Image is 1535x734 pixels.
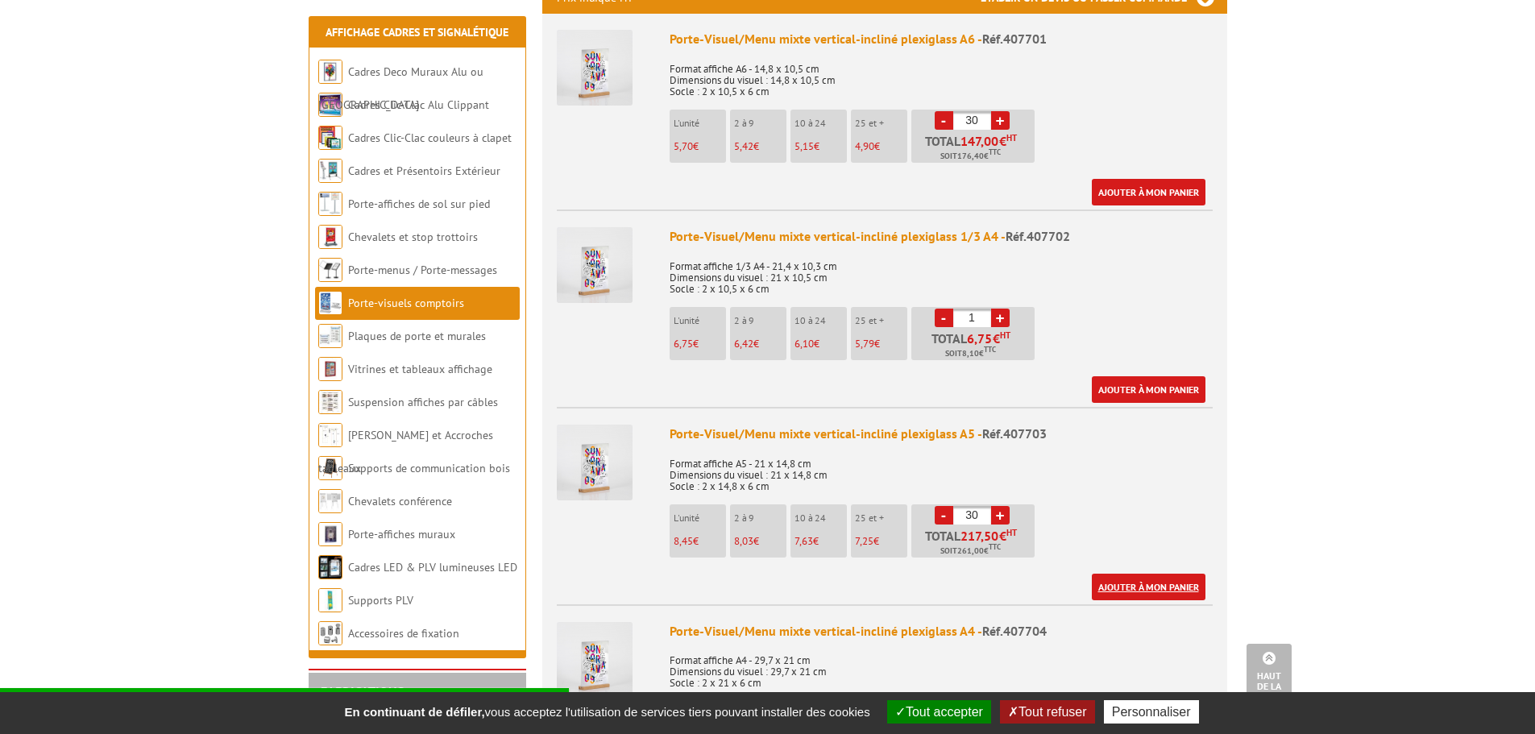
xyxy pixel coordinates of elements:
p: € [734,338,786,350]
a: Porte-affiches muraux [348,527,455,541]
span: Réf.407702 [1006,228,1070,244]
p: 10 à 24 [794,315,847,326]
p: € [794,536,847,547]
span: 6,10 [794,337,814,350]
a: Porte-visuels comptoirs [348,296,464,310]
p: € [855,338,907,350]
img: Vitrines et tableaux affichage [318,357,342,381]
a: Porte-affiches de sol sur pied [348,197,490,211]
p: L'unité [674,512,726,524]
span: 7,63 [794,534,813,548]
img: Cadres LED & PLV lumineuses LED [318,555,342,579]
a: + [991,309,1010,327]
span: Réf.407701 [982,31,1047,47]
p: 25 et + [855,315,907,326]
sup: TTC [984,345,996,354]
p: € [674,141,726,152]
span: 217,50 [960,529,999,542]
span: vous acceptez l'utilisation de services tiers pouvant installer des cookies [336,705,877,719]
img: Porte-Visuel/Menu mixte vertical-incliné plexiglass A6 [557,30,633,106]
span: € [999,135,1006,147]
img: Porte-affiches de sol sur pied [318,192,342,216]
span: 176,40 [957,150,984,163]
img: Porte-affiches muraux [318,522,342,546]
p: € [794,141,847,152]
a: Porte-menus / Porte-messages [348,263,497,277]
a: Ajouter à mon panier [1092,574,1205,600]
a: Haut de la page [1247,644,1292,710]
span: 5,79 [855,337,874,350]
p: Total [915,332,1035,360]
p: € [734,536,786,547]
span: Soit € [945,347,996,360]
p: Total [915,529,1035,558]
a: + [991,111,1010,130]
p: 10 à 24 [794,118,847,129]
button: Tout refuser [1000,700,1094,724]
img: Chevalets et stop trottoirs [318,225,342,249]
img: Cadres Clic-Clac couleurs à clapet [318,126,342,150]
sup: TTC [989,147,1001,156]
img: Porte-Visuel/Menu mixte vertical-incliné plexiglass 1/3 A4 [557,227,633,303]
p: 2 à 9 [734,512,786,524]
img: Porte-Visuel/Menu mixte vertical-incliné plexiglass A5 [557,425,633,500]
p: € [734,141,786,152]
button: Tout accepter [887,700,991,724]
a: Cadres et Présentoirs Extérieur [348,164,500,178]
p: Total [915,135,1035,163]
span: Soit € [940,150,1001,163]
img: Cimaises et Accroches tableaux [318,423,342,447]
a: - [935,506,953,525]
a: Vitrines et tableaux affichage [348,362,492,376]
a: Affichage Cadres et Signalétique [326,25,508,39]
a: Ajouter à mon panier [1092,179,1205,205]
span: 147,00 [960,135,999,147]
img: Plaques de porte et murales [318,324,342,348]
div: Porte-Visuel/Menu mixte vertical-incliné plexiglass 1/3 A4 - [670,227,1213,246]
span: € [993,332,1000,345]
p: € [674,338,726,350]
span: 261,00 [957,545,984,558]
img: Chevalets conférence [318,489,342,513]
img: Porte-menus / Porte-messages [318,258,342,282]
p: 2 à 9 [734,315,786,326]
a: Cadres Clic-Clac Alu Clippant [348,97,489,112]
span: 8,03 [734,534,753,548]
span: Réf.407703 [982,425,1047,442]
a: Suspension affiches par câbles [348,395,498,409]
a: - [935,111,953,130]
p: 25 et + [855,512,907,524]
button: Personnaliser (fenêtre modale) [1104,700,1199,724]
p: L'unité [674,315,726,326]
p: € [794,338,847,350]
p: 25 et + [855,118,907,129]
div: Porte-Visuel/Menu mixte vertical-incliné plexiglass A4 - [670,622,1213,641]
span: 6,75 [967,332,993,345]
img: Accessoires de fixation [318,621,342,645]
p: 2 à 9 [734,118,786,129]
a: FABRICATIONS"Sur Mesure" [321,683,404,714]
img: Supports PLV [318,588,342,612]
img: Suspension affiches par câbles [318,390,342,414]
div: Porte-Visuel/Menu mixte vertical-incliné plexiglass A6 - [670,30,1213,48]
p: Format affiche A6 - 14,8 x 10,5 cm Dimensions du visuel : 14,8 x 10,5 cm Socle : 2 x 10,5 x 6 cm [670,52,1213,97]
a: Supports PLV [348,593,413,608]
a: Accessoires de fixation [348,626,459,641]
span: 5,70 [674,139,693,153]
strong: En continuant de défiler, [344,705,484,719]
span: 8,10 [962,347,979,360]
span: Réf.407704 [982,623,1047,639]
p: € [855,536,907,547]
sup: HT [1006,132,1017,143]
span: Soit € [940,545,1001,558]
a: [PERSON_NAME] et Accroches tableaux [318,428,493,475]
p: Format affiche 1/3 A4 - 21,4 x 10,3 cm Dimensions du visuel : 21 x 10,5 cm Socle : 2 x 10,5 x 6 cm [670,250,1213,295]
p: Format affiche A4 - 29,7 x 21 cm Dimensions du visuel : 29,7 x 21 cm Socle : 2 x 21 x 6 cm [670,644,1213,689]
p: L'unité [674,118,726,129]
p: € [674,536,726,547]
img: Cadres et Présentoirs Extérieur [318,159,342,183]
p: 10 à 24 [794,512,847,524]
span: € [999,529,1006,542]
a: Chevalets conférence [348,494,452,508]
a: Cadres Deco Muraux Alu ou [GEOGRAPHIC_DATA] [318,64,483,112]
